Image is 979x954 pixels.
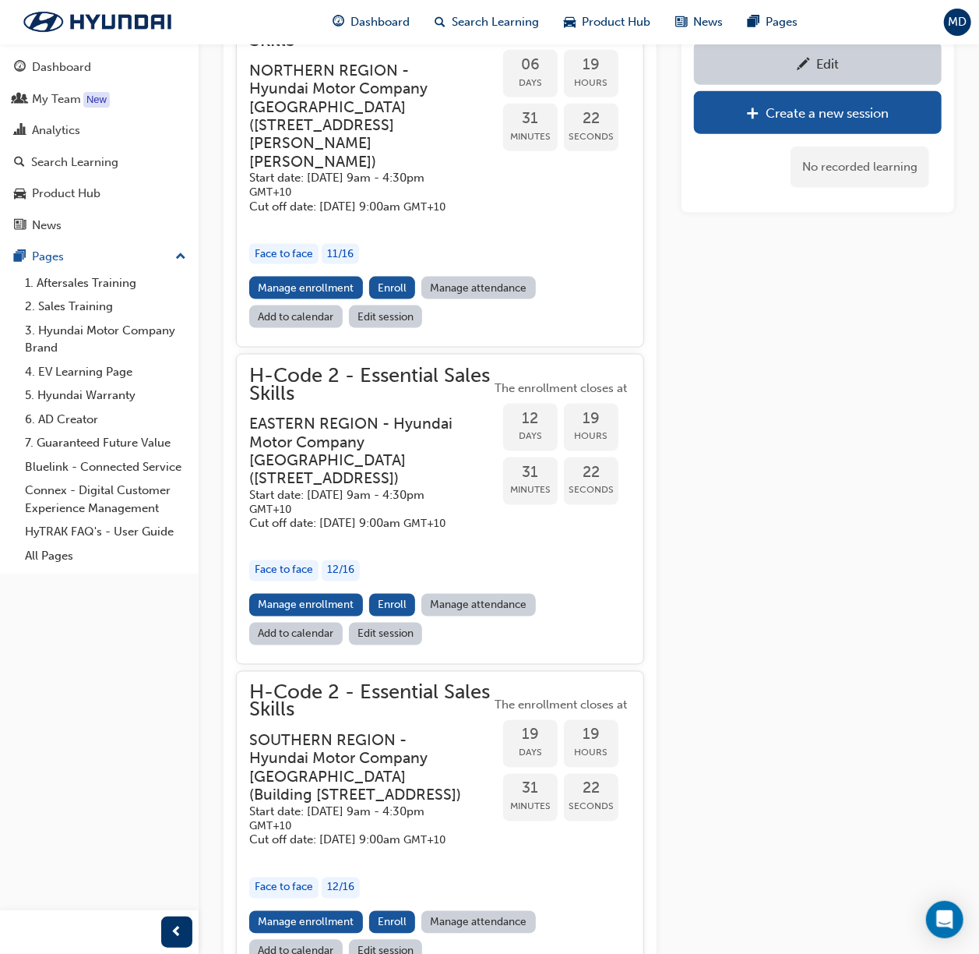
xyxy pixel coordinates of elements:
[83,92,110,108] div: Tooltip anchor
[403,517,445,530] span: Australian Eastern Standard Time GMT+10
[791,147,929,188] div: No recorded learning
[564,726,618,744] span: 19
[32,248,64,266] div: Pages
[32,122,80,140] div: Analytics
[435,12,446,32] span: search-icon
[747,107,760,122] span: plus-icon
[564,427,618,445] span: Hours
[249,244,319,265] div: Face to face
[249,277,363,299] a: Manage enrollment
[403,834,445,847] span: Australian Eastern Standard Time GMT+10
[565,12,576,32] span: car-icon
[249,911,363,934] a: Manage enrollment
[564,481,618,499] span: Seconds
[14,250,26,264] span: pages-icon
[736,6,811,38] a: pages-iconPages
[249,820,291,833] span: Australian Eastern Standard Time GMT+10
[14,219,26,233] span: news-icon
[32,185,100,203] div: Product Hub
[349,306,423,328] a: Edit session
[19,455,192,479] a: Bluelink - Connected Service
[19,520,192,544] a: HyTRAK FAQ's - User Guide
[583,13,651,31] span: Product Hub
[564,128,618,146] span: Seconds
[369,277,416,299] button: Enroll
[503,110,558,128] span: 31
[333,12,345,32] span: guage-icon
[694,42,942,85] a: Edit
[171,923,183,942] span: prev-icon
[349,623,423,645] a: Edit session
[694,91,942,134] a: Create a new session
[926,901,963,938] div: Open Intercom Messenger
[32,217,62,235] div: News
[249,805,466,834] h5: Start date: [DATE] 9am - 4:30pm
[503,56,558,74] span: 06
[8,5,187,38] img: Trak
[503,464,558,482] span: 31
[32,90,81,108] div: My Team
[19,479,192,520] a: Connex - Digital Customer Experience Management
[6,242,192,271] button: Pages
[564,110,618,128] span: 22
[378,281,407,295] span: Enroll
[6,148,192,177] a: Search Learning
[6,116,192,145] a: Analytics
[32,58,91,76] div: Dashboard
[766,105,889,121] div: Create a new session
[378,916,407,929] span: Enroll
[6,53,192,82] a: Dashboard
[378,599,407,612] span: Enroll
[249,594,363,617] a: Manage enrollment
[369,911,416,934] button: Enroll
[503,74,558,92] span: Days
[503,128,558,146] span: Minutes
[249,833,466,848] h5: Cut off date: [DATE] 9:00am
[421,277,536,299] a: Manage attendance
[249,306,343,328] a: Add to calendar
[19,408,192,432] a: 6. AD Creator
[6,85,192,114] a: My Team
[321,6,423,38] a: guage-iconDashboard
[503,481,558,499] span: Minutes
[564,464,618,482] span: 22
[249,732,466,805] h3: SOUTHERN REGION - Hyundai Motor Company [GEOGRAPHIC_DATA] ( Building [STREET_ADDRESS] )
[249,684,491,719] span: H-Code 2 - Essential Sales Skills
[31,154,118,171] div: Search Learning
[249,516,466,531] h5: Cut off date: [DATE] 9:00am
[249,560,319,581] div: Face to face
[403,200,445,214] span: Australian Eastern Standard Time GMT+10
[564,744,618,762] span: Hours
[249,62,466,171] h3: NORTHERN REGION - Hyundai Motor Company [GEOGRAPHIC_DATA] ( [STREET_ADDRESS][PERSON_NAME][PERSON_...
[503,726,558,744] span: 19
[249,171,466,200] h5: Start date: [DATE] 9am - 4:30pm
[249,415,466,488] h3: EASTERN REGION - Hyundai Motor Company [GEOGRAPHIC_DATA] ( [STREET_ADDRESS] )
[14,124,26,138] span: chart-icon
[6,211,192,240] a: News
[503,744,558,762] span: Days
[19,319,192,360] a: 3. Hyundai Motor Company Brand
[19,295,192,319] a: 2. Sales Training
[14,61,26,75] span: guage-icon
[19,544,192,568] a: All Pages
[423,6,552,38] a: search-iconSearch Learning
[249,488,466,517] h5: Start date: [DATE] 9am - 4:30pm
[503,780,558,798] span: 31
[249,14,631,334] button: H-Code 2 - Essential Sales SkillsNORTHERN REGION - Hyundai Motor Company [GEOGRAPHIC_DATA]([STREE...
[6,179,192,208] a: Product Hub
[694,13,724,31] span: News
[503,798,558,816] span: Minutes
[249,878,319,899] div: Face to face
[453,13,540,31] span: Search Learning
[19,383,192,408] a: 5. Hyundai Warranty
[564,780,618,798] span: 22
[6,50,192,242] button: DashboardMy TeamAnalyticsSearch LearningProduct HubNews
[249,185,291,199] span: Australian Eastern Standard Time GMT+10
[564,410,618,428] span: 19
[249,367,631,652] button: H-Code 2 - Essential Sales SkillsEASTERN REGION - Hyundai Motor Company [GEOGRAPHIC_DATA]([STREET...
[249,200,466,214] h5: Cut off date: [DATE] 9:00am
[421,594,536,617] a: Manage attendance
[797,58,810,73] span: pencil-icon
[19,360,192,384] a: 4. EV Learning Page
